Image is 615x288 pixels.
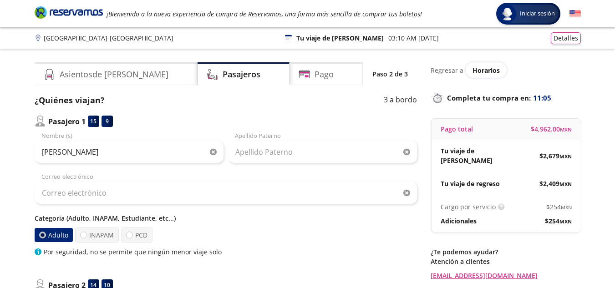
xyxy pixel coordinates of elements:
a: Brand Logo [35,5,103,22]
div: 9 [102,116,113,127]
div: 15 [88,116,99,127]
p: Adicionales [441,216,477,226]
p: ¿Quiénes viajan? [35,94,105,106]
p: Categoría (Adulto, INAPAM, Estudiante, etc...) [35,213,417,223]
p: 03:10 AM [DATE] [388,33,439,43]
h4: Asientos de [PERSON_NAME] [60,68,168,81]
p: Tu viaje de [PERSON_NAME] [441,146,506,165]
p: Por seguridad, no se permite que ningún menor viaje solo [44,247,222,257]
span: Iniciar sesión [516,9,559,18]
i: Brand Logo [35,5,103,19]
small: MXN [560,126,572,133]
p: Regresar a [431,66,463,75]
small: MXN [561,204,572,211]
input: Apellido Paterno [228,141,417,163]
small: MXN [559,181,572,187]
span: $ 254 [545,216,572,226]
label: Adulto [33,227,73,243]
span: 11:05 [533,93,551,103]
span: Horarios [473,66,500,75]
p: ¿Te podemos ayudar? [431,247,581,257]
h4: Pago [315,68,334,81]
label: PCD [121,227,152,243]
button: Detalles [551,32,581,44]
button: English [569,8,581,20]
p: Pasajero 1 [48,116,86,127]
input: Correo electrónico [35,182,417,204]
small: MXN [559,153,572,160]
p: Completa tu compra en : [431,91,581,104]
em: ¡Bienvenido a la nueva experiencia de compra de Reservamos, una forma más sencilla de comprar tus... [107,10,422,18]
label: INAPAM [75,227,119,243]
p: Tu viaje de regreso [441,179,500,188]
p: [GEOGRAPHIC_DATA] - [GEOGRAPHIC_DATA] [44,33,173,43]
p: Pago total [441,124,473,134]
p: Cargo por servicio [441,202,496,212]
p: 3 a bordo [384,94,417,106]
div: Regresar a ver horarios [431,62,581,78]
span: $ 254 [546,202,572,212]
span: $ 4,962.00 [531,124,572,134]
span: $ 2,679 [539,151,572,161]
p: Paso 2 de 3 [372,69,408,79]
input: Nombre (s) [35,141,224,163]
p: Tu viaje de [PERSON_NAME] [296,33,384,43]
h4: Pasajeros [223,68,260,81]
a: [EMAIL_ADDRESS][DOMAIN_NAME] [431,271,581,280]
small: MXN [559,218,572,225]
p: Atención a clientes [431,257,581,266]
span: $ 2,409 [539,179,572,188]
